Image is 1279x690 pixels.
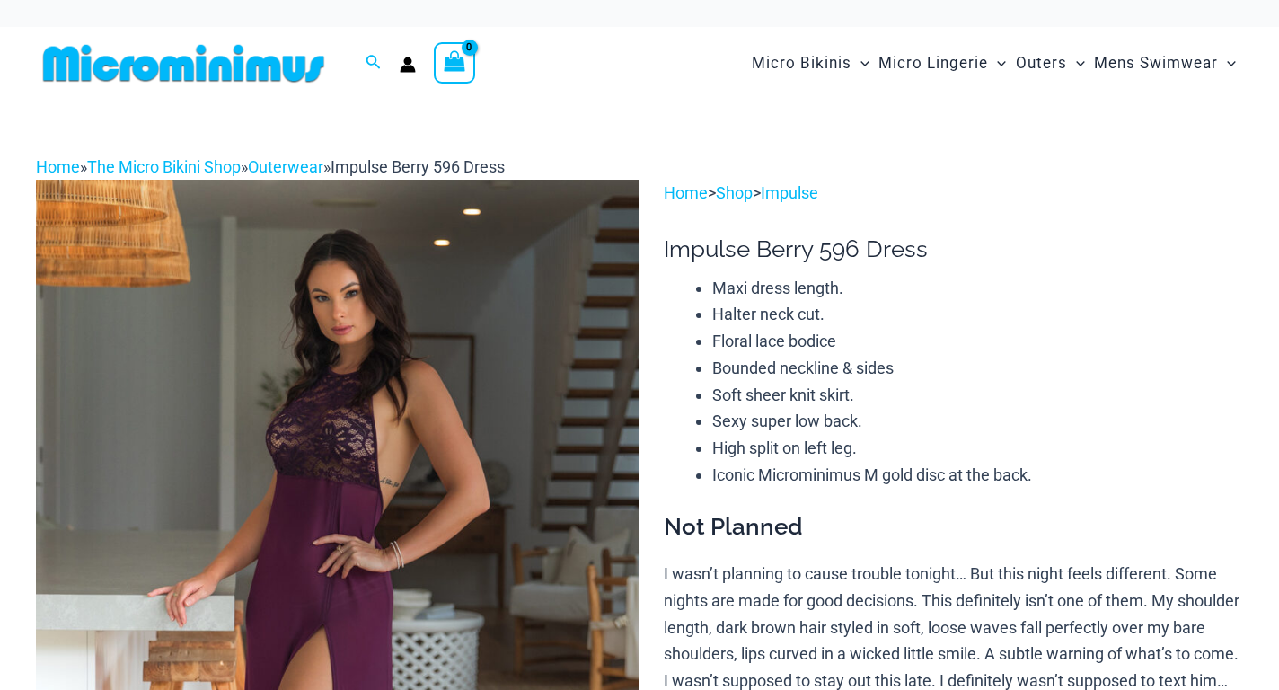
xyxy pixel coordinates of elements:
[36,157,80,176] a: Home
[1218,40,1236,86] span: Menu Toggle
[36,157,505,176] span: » » »
[712,382,1243,409] li: Soft sheer knit skirt.
[366,52,382,75] a: Search icon link
[747,36,874,91] a: Micro BikinisMenu ToggleMenu Toggle
[1067,40,1085,86] span: Menu Toggle
[716,183,753,202] a: Shop
[664,235,1243,263] h1: Impulse Berry 596 Dress
[712,301,1243,328] li: Halter neck cut.
[712,462,1243,489] li: Iconic Microminimus M gold disc at the back.
[331,157,505,176] span: Impulse Berry 596 Dress
[664,512,1243,543] h3: Not Planned
[1016,40,1067,86] span: Outers
[988,40,1006,86] span: Menu Toggle
[36,43,331,84] img: MM SHOP LOGO FLAT
[712,275,1243,302] li: Maxi dress length.
[874,36,1010,91] a: Micro LingerieMenu ToggleMenu Toggle
[1094,40,1218,86] span: Mens Swimwear
[664,180,1243,207] p: > >
[87,157,241,176] a: The Micro Bikini Shop
[1089,36,1240,91] a: Mens SwimwearMenu ToggleMenu Toggle
[712,355,1243,382] li: Bounded neckline & sides
[434,42,475,84] a: View Shopping Cart, empty
[1011,36,1089,91] a: OutersMenu ToggleMenu Toggle
[752,40,851,86] span: Micro Bikinis
[851,40,869,86] span: Menu Toggle
[664,183,708,202] a: Home
[761,183,818,202] a: Impulse
[712,408,1243,435] li: Sexy super low back.
[712,328,1243,355] li: Floral lace bodice
[248,157,323,176] a: Outerwear
[712,435,1243,462] li: High split on left leg.
[745,33,1243,93] nav: Site Navigation
[878,40,988,86] span: Micro Lingerie
[400,57,416,73] a: Account icon link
